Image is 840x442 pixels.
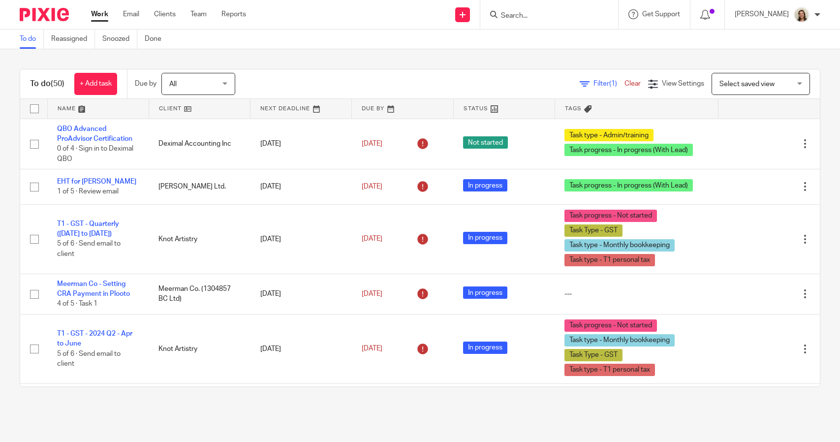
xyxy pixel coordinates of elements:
p: Due by [135,79,156,89]
a: Email [123,9,139,19]
span: Task progress - In progress (With Lead) [564,144,693,156]
span: 5 of 6 · Send email to client [57,241,121,258]
a: T1 - GST - Quarterly ([DATE] to [DATE]) [57,221,119,237]
span: Task type - T1 personal tax [564,254,655,266]
td: [DATE] [250,314,352,383]
span: In progress [463,232,507,244]
a: Reports [221,9,246,19]
span: Task progress - Not started [564,319,657,332]
span: In progress [463,342,507,354]
a: T1 - GST - 2024 Q2 - Apr to June [57,330,132,347]
span: Task progress - Not started [564,210,657,222]
a: Done [145,30,169,49]
img: Morgan.JPG [794,7,809,23]
td: [DATE] [250,119,352,169]
span: 4 of 5 · Task 1 [57,301,97,308]
a: QBO Advanced ProAdvisor Certification [57,126,132,142]
td: Deximal Accounting Inc [149,119,250,169]
a: Team [190,9,207,19]
a: Meerman Co - Setting CRA Payment in Plooto [57,281,130,297]
span: Filter [593,80,624,87]
a: + Add task [74,73,117,95]
td: Meerman Co. (1304857 BC Ltd) [149,274,250,314]
input: Search [500,12,589,21]
span: Task type - Monthly bookkeeping [564,334,675,347]
span: (1) [609,80,617,87]
span: (50) [51,80,64,88]
td: [DATE] [250,274,352,314]
span: 1 of 5 · Review email [57,189,119,195]
a: Snoozed [102,30,137,49]
a: Work [91,9,108,19]
td: [PERSON_NAME] Ltd. [149,169,250,204]
div: --- [564,289,708,299]
span: Task type - Admin/training [564,129,653,141]
a: EHT for [PERSON_NAME] [57,178,136,185]
span: 0 of 4 · Sign in to Deximal QBO [57,145,133,162]
a: Clients [154,9,176,19]
td: [DATE] [250,169,352,204]
span: Task Type - GST [564,224,622,237]
a: Reassigned [51,30,95,49]
h1: To do [30,79,64,89]
span: [DATE] [362,236,382,243]
a: Clear [624,80,641,87]
span: [DATE] [362,140,382,147]
span: Task type - T1 personal tax [564,364,655,376]
span: 5 of 6 · Send email to client [57,350,121,368]
span: In progress [463,179,507,191]
span: Task Type - GST [564,349,622,361]
span: Not started [463,136,508,149]
td: Knot Artistry [149,314,250,383]
span: Tags [565,106,582,111]
span: Get Support [642,11,680,18]
td: [DATE] [250,204,352,274]
span: All [169,81,177,88]
span: Task progress - In progress (With Lead) [564,179,693,191]
a: To do [20,30,44,49]
p: [PERSON_NAME] [735,9,789,19]
td: Knot Artistry [149,204,250,274]
span: [DATE] [362,346,382,352]
span: Task type - Monthly bookkeeping [564,239,675,252]
img: Pixie [20,8,69,21]
span: View Settings [662,80,704,87]
span: In progress [463,286,507,299]
span: Select saved view [719,81,775,88]
span: [DATE] [362,290,382,297]
span: [DATE] [362,183,382,190]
